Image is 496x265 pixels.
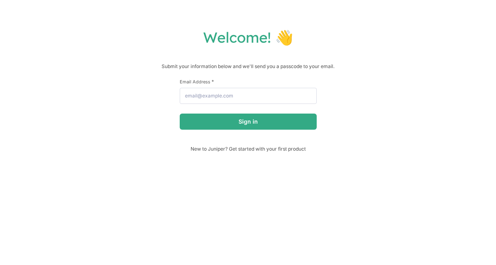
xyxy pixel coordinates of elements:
[180,79,317,85] label: Email Address
[8,62,488,70] p: Submit your information below and we'll send you a passcode to your email.
[212,79,214,85] span: This field is required.
[180,146,317,152] span: New to Juniper? Get started with your first product
[180,88,317,104] input: email@example.com
[8,28,488,46] h1: Welcome! 👋
[180,114,317,130] button: Sign in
